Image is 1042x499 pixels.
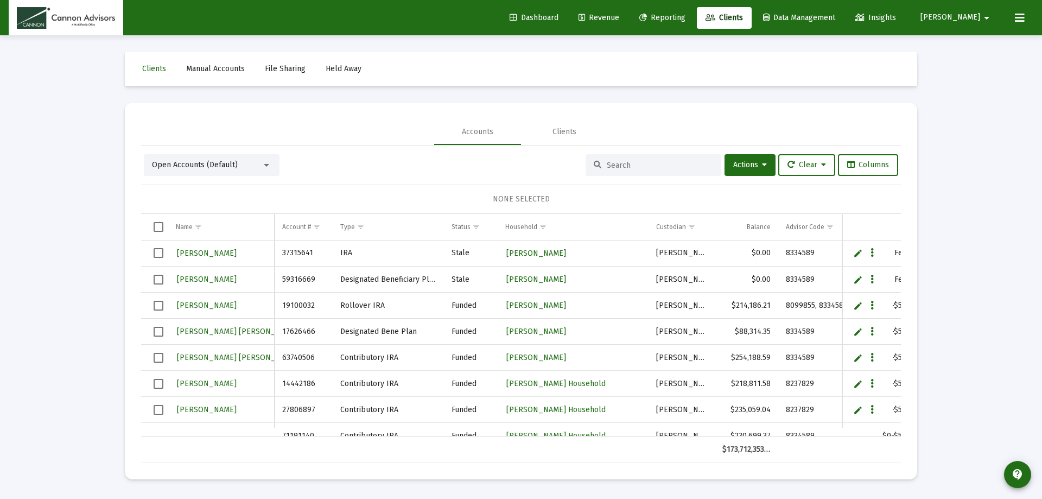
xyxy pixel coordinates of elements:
a: [PERSON_NAME] [176,245,238,261]
span: [PERSON_NAME] [177,301,237,310]
span: [PERSON_NAME] [506,327,566,336]
div: Select row [154,275,163,285]
span: [PERSON_NAME] [177,379,237,388]
td: [PERSON_NAME] [649,267,715,293]
td: $254,188.59 [715,345,778,371]
button: Columns [838,154,898,176]
td: Column Household [498,214,649,240]
span: [PERSON_NAME] [PERSON_NAME] [177,327,298,336]
td: 27806897 [275,397,332,423]
td: 8237829 [778,371,875,397]
span: Show filter options for column 'Custodian' [688,223,696,231]
a: Edit [853,275,863,285]
span: [PERSON_NAME] [506,249,566,258]
td: $88,314.35 [715,319,778,345]
td: Contributory IRA [333,371,444,397]
span: Clients [706,13,743,22]
td: Contributory IRA [333,397,444,423]
td: 8334589 [778,241,875,267]
span: Show filter options for column 'Advisor Code' [826,223,834,231]
td: Contributory IRA [333,345,444,371]
span: Held Away [326,64,361,73]
span: [PERSON_NAME] [506,275,566,284]
div: Custodian [656,223,686,231]
div: Name [176,223,193,231]
td: 8334589 [778,267,875,293]
span: Show filter options for column 'Name' [194,223,202,231]
a: Edit [853,301,863,311]
td: [PERSON_NAME] [649,423,715,449]
span: [PERSON_NAME] [177,275,237,284]
span: [PERSON_NAME] [506,353,566,362]
div: Clients [552,127,576,137]
td: Rollover IRA [333,293,444,319]
span: Show filter options for column 'Household' [539,223,547,231]
div: Balance [747,223,771,231]
a: Edit [853,248,863,258]
span: Show filter options for column 'Status' [472,223,480,231]
td: Column Account # [275,214,332,240]
div: Select row [154,379,163,389]
td: IRA [333,241,444,267]
div: Stale [452,248,490,258]
button: Clear [778,154,835,176]
td: 14442186 [275,371,332,397]
a: File Sharing [256,58,314,80]
div: Account # [282,223,311,231]
td: 71191140 [275,423,332,449]
td: Designated Bene Plan [333,319,444,345]
div: Status [452,223,471,231]
mat-icon: contact_support [1011,468,1024,481]
a: Edit [853,379,863,389]
a: Edit [853,353,863,363]
td: Designated Beneficiary Plan [333,267,444,293]
a: Edit [853,405,863,415]
div: Stale [452,274,490,285]
button: Actions [725,154,776,176]
a: [PERSON_NAME] [176,271,238,287]
td: 8334589 [778,345,875,371]
div: Select all [154,222,163,232]
a: Dashboard [501,7,567,29]
td: 8334589 [778,319,875,345]
td: 8099855, 8334589, AX5M [778,293,875,319]
div: Select row [154,248,163,258]
div: Select row [154,353,163,363]
span: Insights [855,13,896,22]
td: 59316669 [275,267,332,293]
div: Funded [452,326,490,337]
img: Dashboard [17,7,115,29]
span: Show filter options for column 'Type' [357,223,365,231]
td: $0.00 [715,267,778,293]
a: Revenue [570,7,628,29]
span: Open Accounts (Default) [152,160,238,169]
a: Reporting [631,7,694,29]
td: $230,699.37 [715,423,778,449]
td: Column Custodian [649,214,715,240]
a: [PERSON_NAME] [PERSON_NAME] [176,324,300,339]
td: 17626466 [275,319,332,345]
div: Funded [452,352,490,363]
div: Accounts [462,127,493,137]
div: Type [340,223,355,231]
td: Column Balance [715,214,778,240]
div: Advisor Code [786,223,824,231]
a: Clients [134,58,175,80]
div: Select row [154,301,163,311]
div: Select row [154,405,163,415]
a: Edit [853,327,863,337]
span: Show filter options for column 'Account #' [313,223,321,231]
span: [PERSON_NAME] [PERSON_NAME] [177,353,298,362]
td: 37315641 [275,241,332,267]
td: 19100032 [275,293,332,319]
td: Column Type [333,214,444,240]
td: Contributory IRA [333,423,444,449]
td: $214,186.21 [715,293,778,319]
input: Search [607,161,713,170]
span: [PERSON_NAME] [506,301,566,310]
span: [PERSON_NAME] Household [506,405,606,414]
a: [PERSON_NAME] [176,298,238,313]
td: $218,811.58 [715,371,778,397]
a: Clients [697,7,752,29]
div: Funded [452,431,490,441]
